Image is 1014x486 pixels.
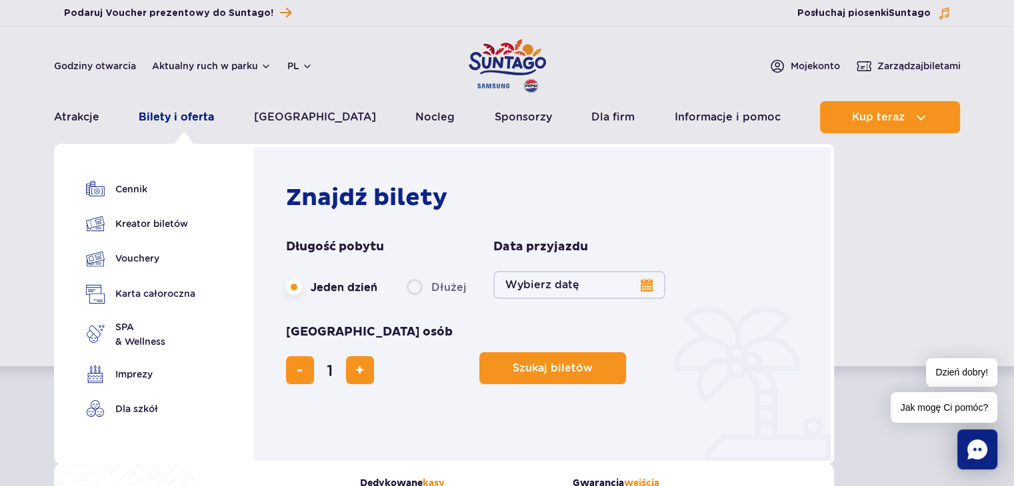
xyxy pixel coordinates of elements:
span: Jak mogę Ci pomóc? [891,392,997,423]
a: Sponsorzy [495,101,552,133]
button: Wybierz datę [493,271,665,299]
a: Zarządzajbiletami [856,58,961,74]
a: Bilety i oferta [139,101,214,133]
a: Dla szkół [86,399,195,418]
form: Planowanie wizyty w Park of Poland [286,239,805,384]
a: Kreator biletów [86,214,195,233]
span: SPA & Wellness [115,320,165,349]
label: Jeden dzień [286,273,377,301]
span: Moje konto [791,59,840,73]
span: [GEOGRAPHIC_DATA] osób [286,324,453,340]
span: Długość pobytu [286,239,384,255]
span: Zarządzaj biletami [877,59,961,73]
span: Dzień dobry! [926,358,997,387]
button: Kup teraz [820,101,960,133]
a: Imprezy [86,365,195,383]
button: pl [287,59,313,73]
a: Karta całoroczna [86,284,195,304]
button: dodaj bilet [346,356,374,384]
button: usuń bilet [286,356,314,384]
span: Szukaj biletów [513,362,593,374]
span: Data przyjazdu [493,239,588,255]
button: Aktualny ruch w parku [152,61,271,71]
a: Informacje i pomoc [675,101,781,133]
a: Atrakcje [54,101,99,133]
a: Nocleg [415,101,455,133]
a: SPA& Wellness [86,320,195,349]
a: Godziny otwarcia [54,59,136,73]
a: Vouchery [86,249,195,268]
a: [GEOGRAPHIC_DATA] [254,101,376,133]
label: Dłużej [407,273,467,301]
a: Cennik [86,180,195,198]
div: Chat [957,429,997,469]
input: liczba biletów [314,354,346,386]
strong: Znajdź bilety [286,183,447,212]
a: Dla firm [591,101,635,133]
a: Mojekonto [769,58,840,74]
span: Kup teraz [852,111,905,123]
button: Szukaj biletów [479,352,626,384]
